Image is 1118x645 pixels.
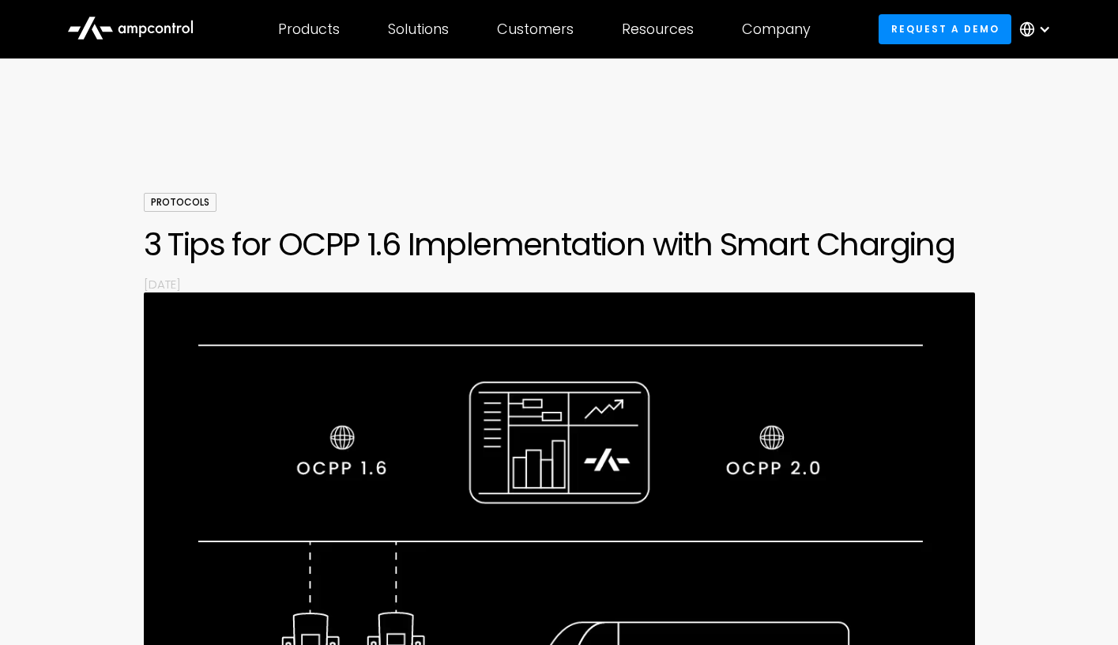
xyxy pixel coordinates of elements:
[278,21,340,38] div: Products
[622,21,694,38] div: Resources
[497,21,574,38] div: Customers
[144,276,975,292] p: [DATE]
[388,21,449,38] div: Solutions
[144,225,975,263] h1: 3 Tips for OCPP 1.6 Implementation with Smart Charging
[879,14,1011,43] a: Request a demo
[144,193,216,212] div: Protocols
[742,21,811,38] div: Company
